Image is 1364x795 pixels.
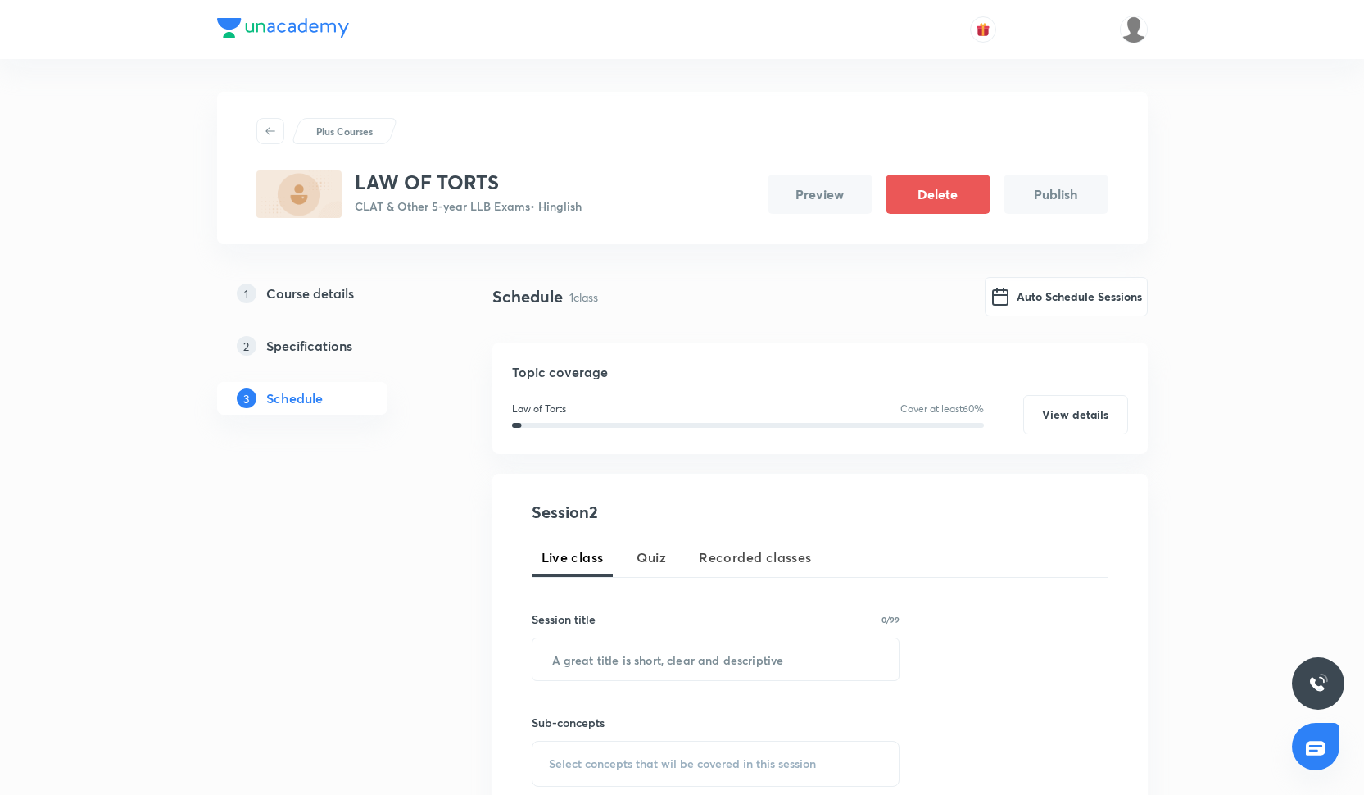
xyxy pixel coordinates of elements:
[990,287,1010,307] img: google
[355,198,582,215] p: CLAT & Other 5-year LLB Exams • Hinglish
[256,170,342,218] img: 38435443-7DD9-4F36-8050-CA4E86C15630_plus.png
[266,388,323,408] h5: Schedule
[532,714,900,731] h6: Sub-concepts
[492,284,563,309] h4: Schedule
[886,175,990,214] button: Delete
[237,388,256,408] p: 3
[569,288,598,306] p: 1 class
[237,336,256,356] p: 2
[355,170,582,194] h3: LAW OF TORTS
[976,22,990,37] img: avatar
[699,547,811,567] span: Recorded classes
[512,362,1128,382] h5: Topic coverage
[1023,395,1128,434] button: View details
[900,402,984,416] p: Cover at least 60 %
[217,18,349,38] img: Company Logo
[316,124,373,139] p: Plus Courses
[217,329,440,362] a: 2Specifications
[768,175,872,214] button: Preview
[532,638,900,680] input: A great title is short, clear and descriptive
[266,284,354,303] h5: Course details
[542,547,604,567] span: Live class
[237,284,256,303] p: 1
[637,547,667,567] span: Quiz
[1004,175,1108,214] button: Publish
[217,18,349,42] a: Company Logo
[532,611,596,628] h6: Session title
[881,616,900,624] p: 0/99
[532,500,831,525] h4: Session 2
[217,277,440,310] a: 1Course details
[1308,674,1328,693] img: ttu
[266,336,352,356] h5: Specifications
[1120,16,1148,43] img: Samridhya Pal
[970,16,996,43] button: avatar
[985,277,1148,316] button: Auto Schedule Sessions
[512,402,566,416] p: Law of Torts
[549,757,816,770] span: Select concepts that wil be covered in this session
